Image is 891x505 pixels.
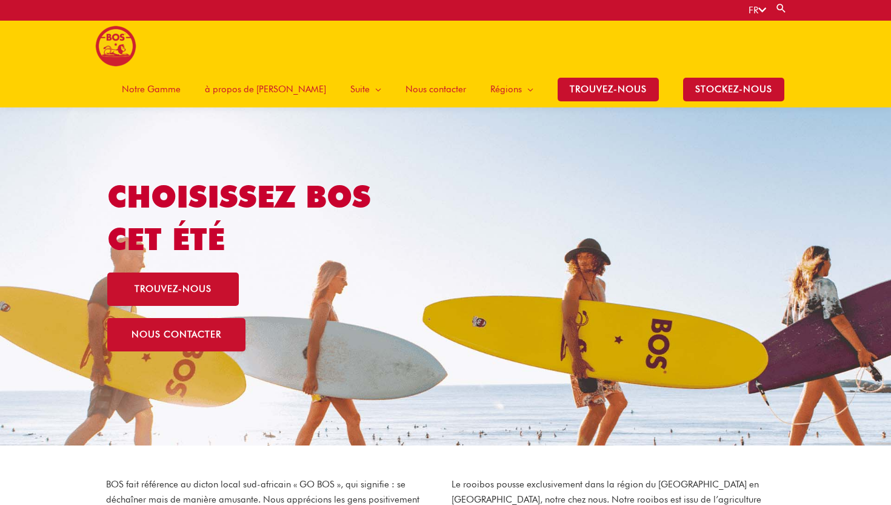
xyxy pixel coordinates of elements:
[683,78,784,101] span: stockez-nous
[95,25,136,67] img: BOS logo finals-200px
[135,285,212,294] span: trouvez-nous
[478,71,546,107] a: Régions
[101,71,796,107] nav: Site Navigation
[671,71,796,107] a: stockez-nous
[193,71,338,107] a: à propos de [PERSON_NAME]
[546,71,671,107] a: TROUVEZ-NOUS
[490,71,522,107] span: Régions
[393,71,478,107] a: Nous contacter
[107,175,413,260] h1: Choisissez BOS cet été
[749,5,766,16] a: FR
[122,71,181,107] span: Notre Gamme
[107,318,245,351] a: nous contacter
[205,71,326,107] span: à propos de [PERSON_NAME]
[775,2,787,14] a: Search button
[350,71,370,107] span: Suite
[405,71,466,107] span: Nous contacter
[132,330,221,339] span: nous contacter
[338,71,393,107] a: Suite
[107,273,239,306] a: trouvez-nous
[110,71,193,107] a: Notre Gamme
[558,78,659,101] span: TROUVEZ-NOUS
